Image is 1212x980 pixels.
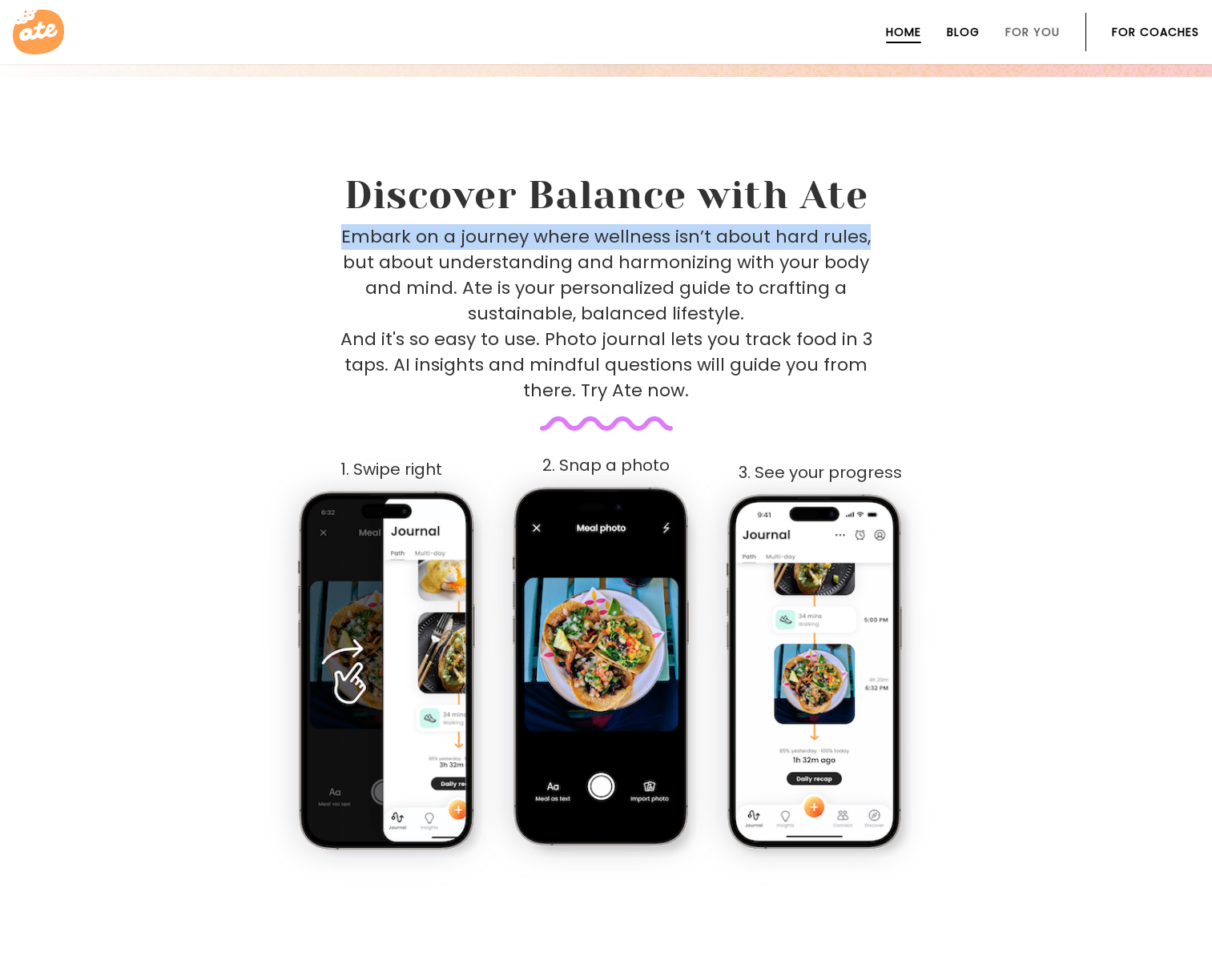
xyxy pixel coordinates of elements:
a: For Coaches [1112,26,1199,38]
div: 1. Swipe right [286,460,497,479]
img: App screenshot [296,488,486,862]
p: Embark on a journey where wellness isn’t about hard rules, but about understanding and harmonizin... [340,224,872,404]
img: App screenshot [725,492,915,862]
a: Blog [947,26,980,38]
h2: Discover Balance with Ate [215,173,997,218]
a: Home [886,26,921,38]
div: 2. Snap a photo [501,456,712,475]
a: For You [1005,26,1060,38]
div: 3. See your progress [715,464,926,482]
img: App screenshot [511,484,701,862]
